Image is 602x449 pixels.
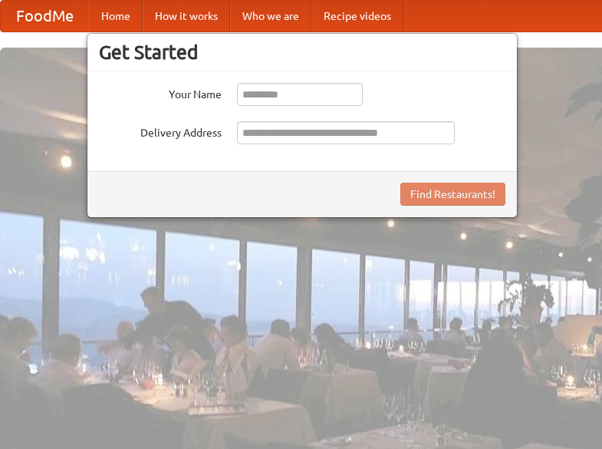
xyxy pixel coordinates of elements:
[99,83,222,102] label: Your Name
[230,1,311,31] a: Who we are
[99,41,505,64] h3: Get Started
[400,183,505,206] button: Find Restaurants!
[311,1,403,31] a: Recipe videos
[89,1,143,31] a: Home
[143,1,230,31] a: How it works
[1,1,89,31] a: FoodMe
[99,121,222,140] label: Delivery Address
